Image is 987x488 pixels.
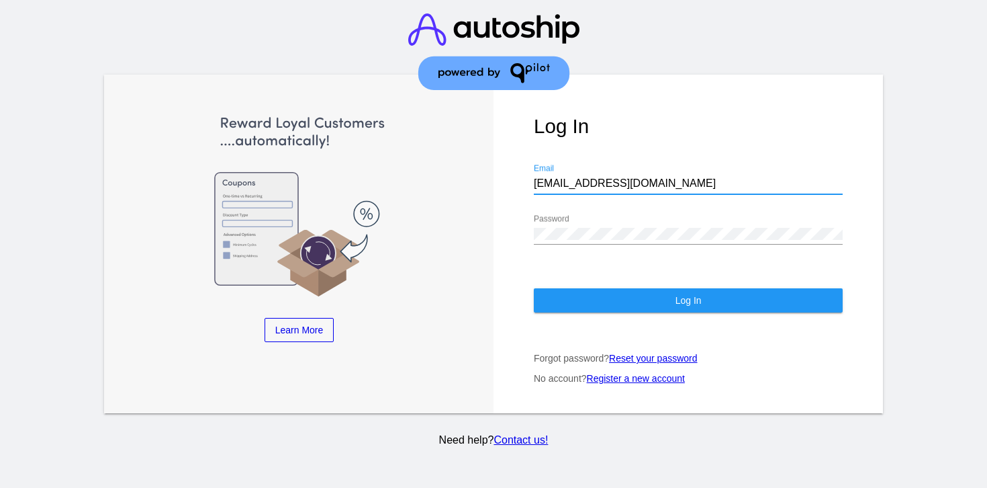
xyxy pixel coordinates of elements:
[275,325,324,335] span: Learn More
[534,373,843,384] p: No account?
[144,115,453,298] img: Apply Coupons Automatically to Scheduled Orders with QPilot
[534,115,843,138] h1: Log In
[493,434,548,446] a: Contact us!
[609,353,698,364] a: Reset your password
[534,353,843,364] p: Forgot password?
[534,177,843,190] input: Email
[265,318,334,342] a: Learn More
[101,434,886,446] p: Need help?
[675,295,702,306] span: Log In
[534,288,843,313] button: Log In
[587,373,685,384] a: Register a new account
